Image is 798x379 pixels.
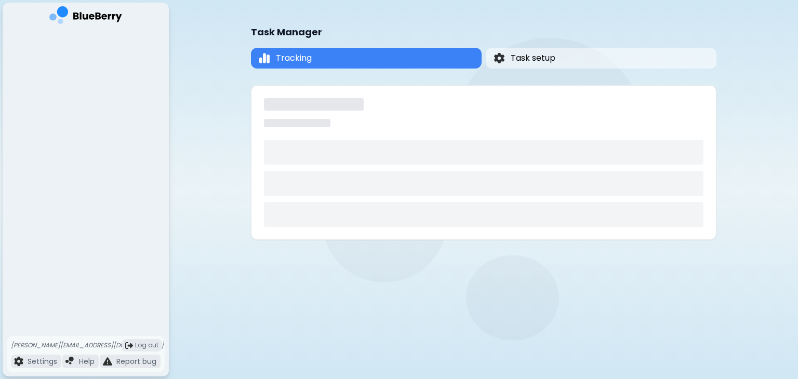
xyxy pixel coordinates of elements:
h1: Task Manager [251,25,322,39]
img: Task setup [494,53,504,64]
p: Report bug [116,357,156,366]
img: Tracking [259,52,270,64]
button: TrackingTracking [251,48,482,69]
p: Settings [28,357,57,366]
button: Task setupTask setup [486,48,716,69]
img: logout [125,342,133,349]
span: Tracking [276,52,312,64]
span: Log out [135,341,158,349]
p: Help [79,357,95,366]
span: Task setup [511,52,555,64]
p: [PERSON_NAME][EMAIL_ADDRESS][DOMAIN_NAME] [11,341,164,349]
img: company logo [49,6,122,28]
img: file icon [65,357,75,366]
img: file icon [103,357,112,366]
img: file icon [14,357,23,366]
